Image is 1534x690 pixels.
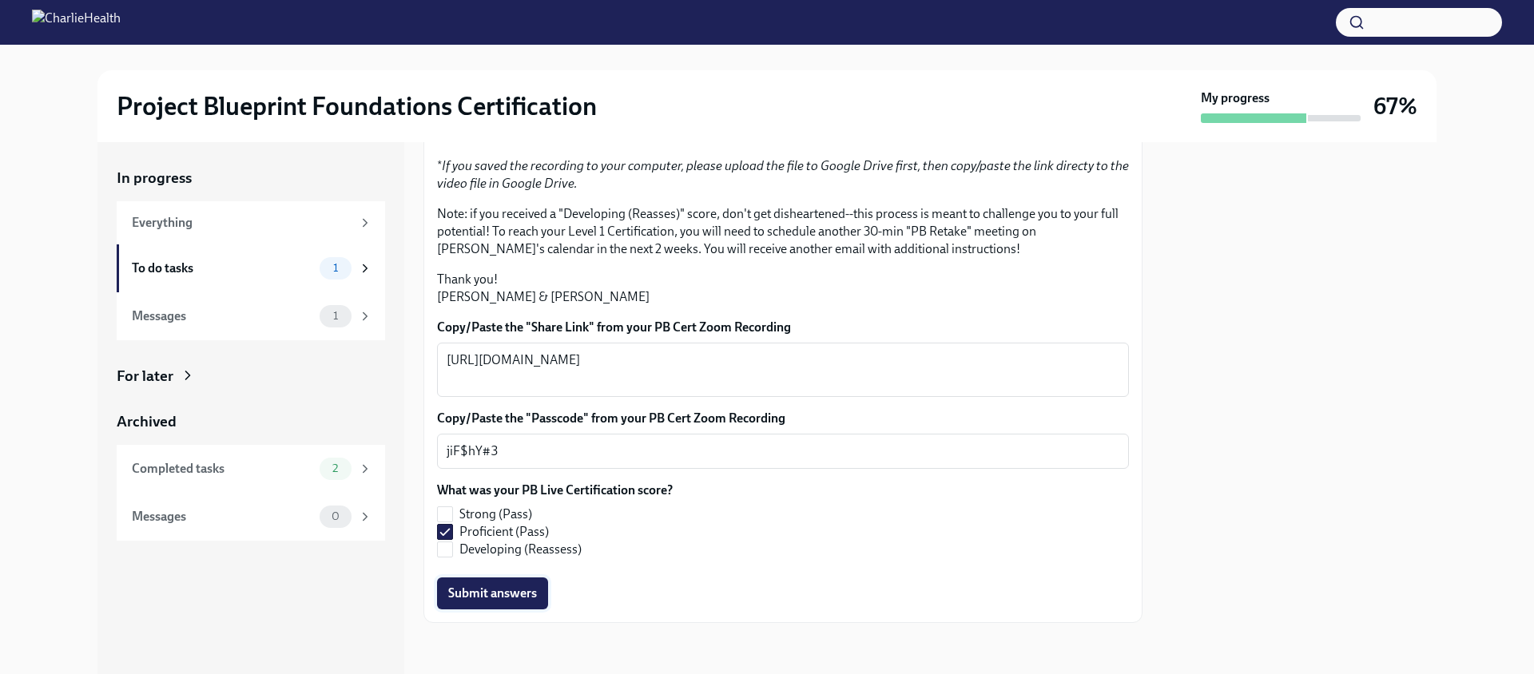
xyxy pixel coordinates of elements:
span: Developing (Reassess) [459,541,582,558]
span: 1 [324,310,348,322]
div: For later [117,366,173,387]
div: Messages [132,508,313,525]
div: Messages [132,307,313,325]
span: 2 [323,462,348,474]
a: Messages0 [117,493,385,541]
img: CharlieHealth [32,10,121,35]
a: Completed tasks2 [117,445,385,493]
button: Submit answers [437,577,548,609]
span: Proficient (Pass) [459,523,549,541]
label: Copy/Paste the "Passcode" from your PB Cert Zoom Recording [437,410,1129,427]
span: Submit answers [448,585,537,601]
label: What was your PB Live Certification score? [437,482,673,499]
h3: 67% [1373,92,1417,121]
span: Strong (Pass) [459,506,532,523]
a: Archived [117,411,385,432]
span: 0 [322,510,349,522]
em: If you saved the recording to your computer, please upload the file to Google Drive first, then c... [437,158,1129,191]
div: To do tasks [132,260,313,277]
div: Everything [132,214,352,232]
textarea: [URL][DOMAIN_NAME] [447,351,1119,389]
a: To do tasks1 [117,244,385,292]
a: Everything [117,201,385,244]
h2: Project Blueprint Foundations Certification [117,90,597,122]
div: Completed tasks [132,460,313,478]
a: For later [117,366,385,387]
span: 1 [324,262,348,274]
a: In progress [117,168,385,188]
label: Copy/Paste the "Share Link" from your PB Cert Zoom Recording [437,319,1129,336]
p: Thank you! [PERSON_NAME] & [PERSON_NAME] [437,271,1129,306]
textarea: jiF$hY#3 [447,442,1119,461]
strong: My progress [1201,89,1270,107]
p: Note: if you received a "Developing (Reasses)" score, don't get disheartened--this process is mea... [437,205,1129,258]
a: Messages1 [117,292,385,340]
